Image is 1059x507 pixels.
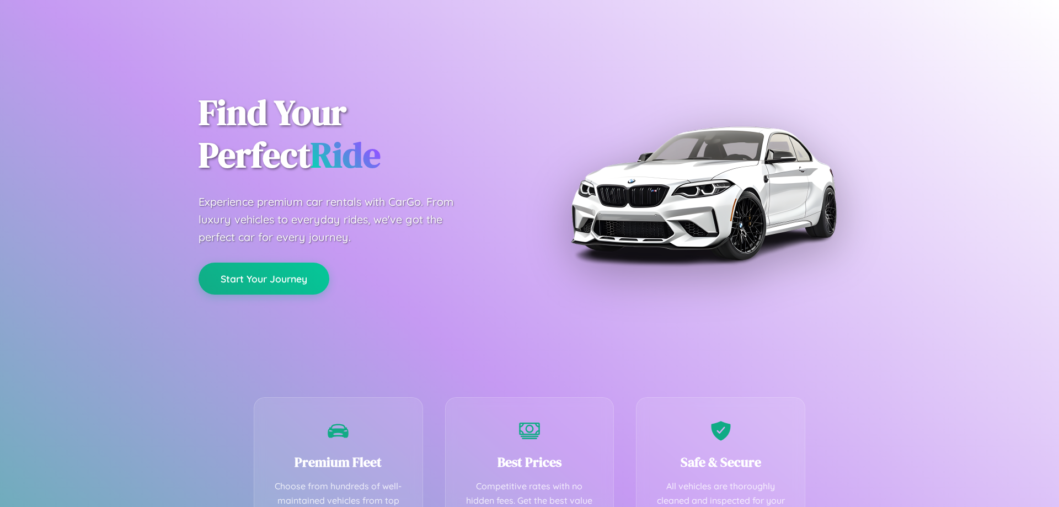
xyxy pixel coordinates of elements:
[199,92,513,177] h1: Find Your Perfect
[462,453,597,471] h3: Best Prices
[271,453,406,471] h3: Premium Fleet
[199,263,329,295] button: Start Your Journey
[311,131,381,179] span: Ride
[199,193,474,246] p: Experience premium car rentals with CarGo. From luxury vehicles to everyday rides, we've got the ...
[653,453,788,471] h3: Safe & Secure
[565,55,841,331] img: Premium BMW car rental vehicle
